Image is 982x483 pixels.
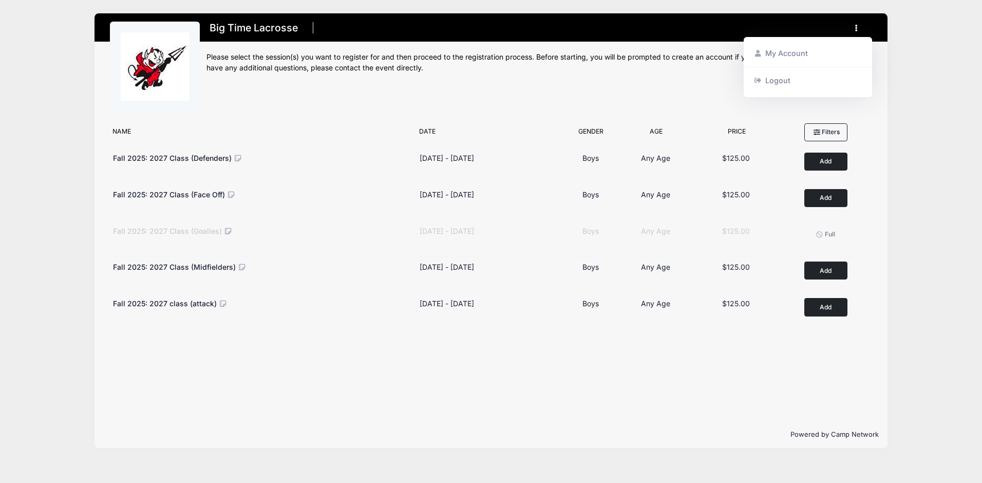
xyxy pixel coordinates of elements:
[560,127,621,141] div: Gender
[722,154,750,162] span: $125.00
[121,32,189,101] img: logo
[206,19,301,37] h1: Big Time Lacrosse
[641,299,670,308] span: Any Age
[420,226,474,236] div: [DATE] - [DATE]
[722,190,750,199] span: $125.00
[113,154,232,162] span: Fall 2025: 2027 Class (Defenders)
[722,263,750,271] span: $125.00
[722,299,750,308] span: $125.00
[690,127,782,141] div: Price
[804,298,847,316] button: Add
[641,227,670,235] span: Any Age
[582,154,599,162] span: Boys
[113,190,225,199] span: Fall 2025: 2027 Class (Face Off)
[804,189,847,207] button: Add
[414,127,560,141] div: Date
[722,227,750,235] span: $125.00
[621,127,690,141] div: Age
[420,189,474,200] div: [DATE] - [DATE]
[804,262,847,280] button: Add
[420,262,474,272] div: [DATE] - [DATE]
[804,153,847,171] button: Add
[641,154,670,162] span: Any Age
[582,190,599,199] span: Boys
[582,227,599,235] span: Boys
[420,298,474,309] div: [DATE] - [DATE]
[749,70,867,90] a: Logout
[113,299,217,308] span: Fall 2025: 2027 class (attack)
[582,263,599,271] span: Boys
[582,299,599,308] span: Boys
[641,263,670,271] span: Any Age
[103,430,879,440] p: Powered by Camp Network
[113,263,236,271] span: Fall 2025: 2027 Class (Midfielders)
[420,153,474,163] div: [DATE] - [DATE]
[749,44,867,63] a: My Account
[804,226,847,243] button: Full
[206,52,873,73] div: Please select the session(s) you want to register for and then proceed to the registration proces...
[804,123,847,141] button: Filters
[641,190,670,199] span: Any Age
[107,127,414,141] div: Name
[113,227,222,235] span: Fall 2025: 2027 Class (Goalies)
